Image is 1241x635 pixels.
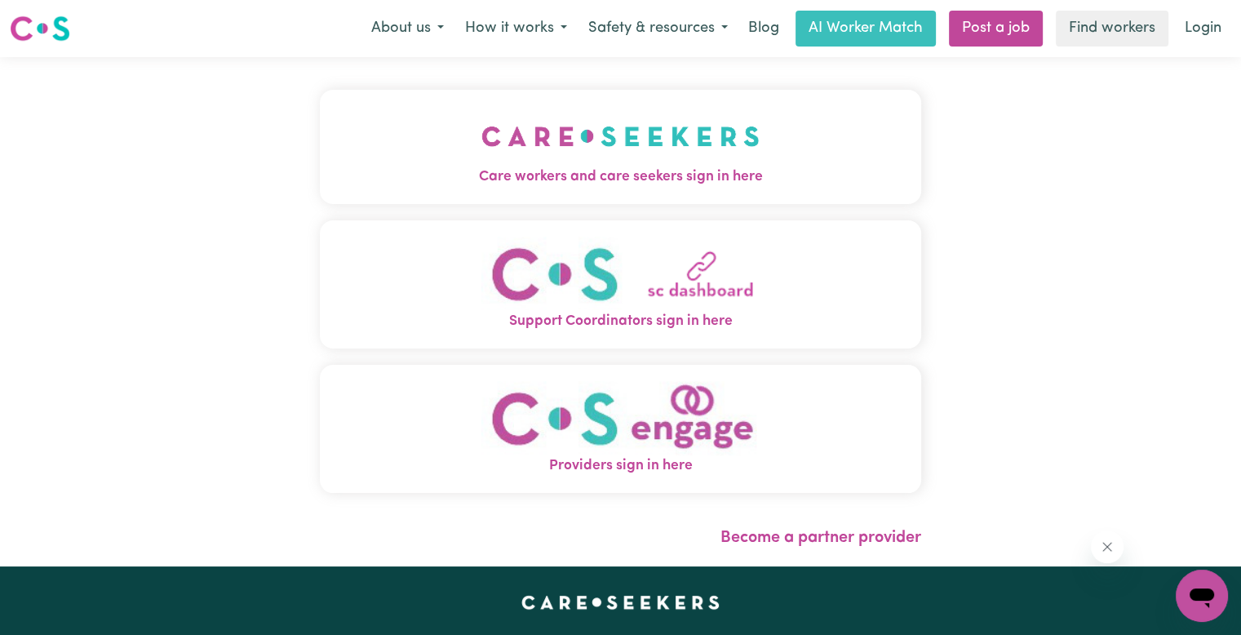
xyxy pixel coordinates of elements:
[521,596,720,609] a: Careseekers home page
[320,220,921,349] button: Support Coordinators sign in here
[1176,570,1228,622] iframe: Button to launch messaging window
[720,530,921,546] a: Become a partner provider
[1091,531,1124,563] iframe: Close message
[796,11,936,47] a: AI Worker Match
[738,11,789,47] a: Blog
[454,11,578,46] button: How it works
[949,11,1043,47] a: Post a job
[320,167,921,188] span: Care workers and care seekers sign in here
[10,10,70,47] a: Careseekers logo
[320,365,921,493] button: Providers sign in here
[10,14,70,43] img: Careseekers logo
[320,311,921,332] span: Support Coordinators sign in here
[578,11,738,46] button: Safety & resources
[320,90,921,204] button: Care workers and care seekers sign in here
[10,11,99,24] span: Need any help?
[320,455,921,477] span: Providers sign in here
[361,11,454,46] button: About us
[1175,11,1231,47] a: Login
[1056,11,1168,47] a: Find workers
